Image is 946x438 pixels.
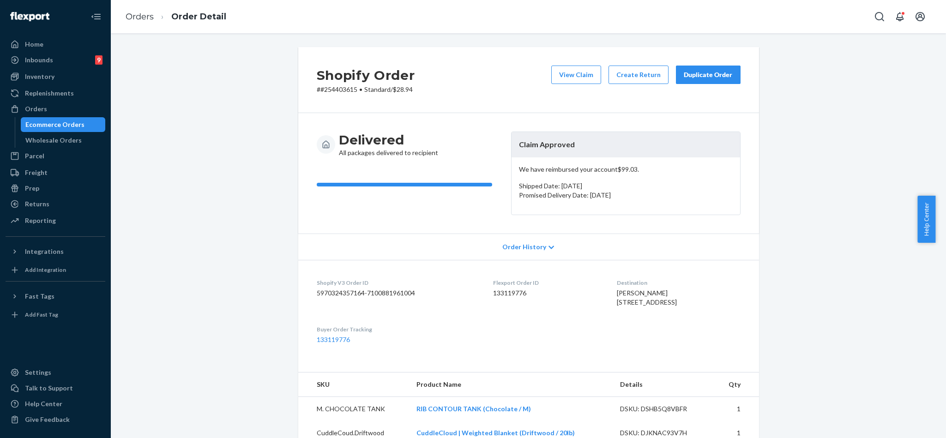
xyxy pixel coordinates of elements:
[887,410,937,433] iframe: Opens a widget where you can chat to one of our agents
[6,412,105,427] button: Give Feedback
[25,168,48,177] div: Freight
[339,132,438,157] div: All packages delivered to recipient
[917,196,935,243] button: Help Center
[25,292,54,301] div: Fast Tags
[6,149,105,163] a: Parcel
[609,66,669,84] button: Create Return
[339,132,438,148] h3: Delivered
[714,372,759,397] th: Qty
[25,40,43,49] div: Home
[617,279,740,287] dt: Destination
[25,415,70,424] div: Give Feedback
[6,289,105,304] button: Fast Tags
[25,216,56,225] div: Reporting
[317,85,415,94] p: # #254403615 / $28.94
[6,244,105,259] button: Integrations
[25,384,73,393] div: Talk to Support
[25,151,44,161] div: Parcel
[171,12,226,22] a: Order Detail
[6,181,105,196] a: Prep
[25,311,58,318] div: Add Fast Tag
[25,55,53,65] div: Inbounds
[317,279,478,287] dt: Shopify V3 Order ID
[911,7,929,26] button: Open account menu
[6,86,105,101] a: Replenishments
[6,365,105,380] a: Settings
[6,381,105,396] button: Talk to Support
[6,213,105,228] a: Reporting
[6,102,105,116] a: Orders
[118,3,234,30] ol: breadcrumbs
[6,307,105,322] a: Add Fast Tag
[891,7,909,26] button: Open notifications
[409,372,613,397] th: Product Name
[95,55,102,65] div: 9
[620,428,707,438] div: DSKU: DJKNAC93V7H
[25,266,66,274] div: Add Integration
[25,368,51,377] div: Settings
[364,85,391,93] span: Standard
[519,181,733,191] p: Shipped Date: [DATE]
[25,199,49,209] div: Returns
[519,165,733,174] p: We have reimbursed your account $99.03 .
[416,429,575,437] a: CuddleCloud | Weighted Blanket (Driftwood / 20lb)
[25,72,54,81] div: Inventory
[21,133,106,148] a: Wholesale Orders
[126,12,154,22] a: Orders
[493,288,602,298] dd: 133119776
[25,399,62,408] div: Help Center
[617,289,677,306] span: [PERSON_NAME] [STREET_ADDRESS]
[870,7,889,26] button: Open Search Box
[512,132,740,157] header: Claim Approved
[620,404,707,414] div: DSKU: DSHB5Q8VBFR
[6,263,105,277] a: Add Integration
[416,405,531,413] a: RIB CONTOUR TANK (Chocolate / M)
[613,372,714,397] th: Details
[6,53,105,67] a: Inbounds9
[317,288,478,298] dd: 5970324357164-7100881961004
[298,372,409,397] th: SKU
[317,336,350,343] a: 133119776
[493,279,602,287] dt: Flexport Order ID
[25,89,74,98] div: Replenishments
[714,397,759,421] td: 1
[25,120,84,129] div: Ecommerce Orders
[6,37,105,52] a: Home
[684,70,733,79] div: Duplicate Order
[519,191,733,200] p: Promised Delivery Date: [DATE]
[25,136,82,145] div: Wholesale Orders
[317,325,478,333] dt: Buyer Order Tracking
[6,396,105,411] a: Help Center
[21,117,106,132] a: Ecommerce Orders
[87,7,105,26] button: Close Navigation
[359,85,362,93] span: •
[551,66,601,84] button: View Claim
[676,66,741,84] button: Duplicate Order
[10,12,49,21] img: Flexport logo
[502,242,546,252] span: Order History
[6,165,105,180] a: Freight
[317,66,415,85] h2: Shopify Order
[298,397,409,421] td: M. CHOCOLATE TANK
[25,104,47,114] div: Orders
[6,197,105,211] a: Returns
[25,247,64,256] div: Integrations
[25,184,39,193] div: Prep
[6,69,105,84] a: Inventory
